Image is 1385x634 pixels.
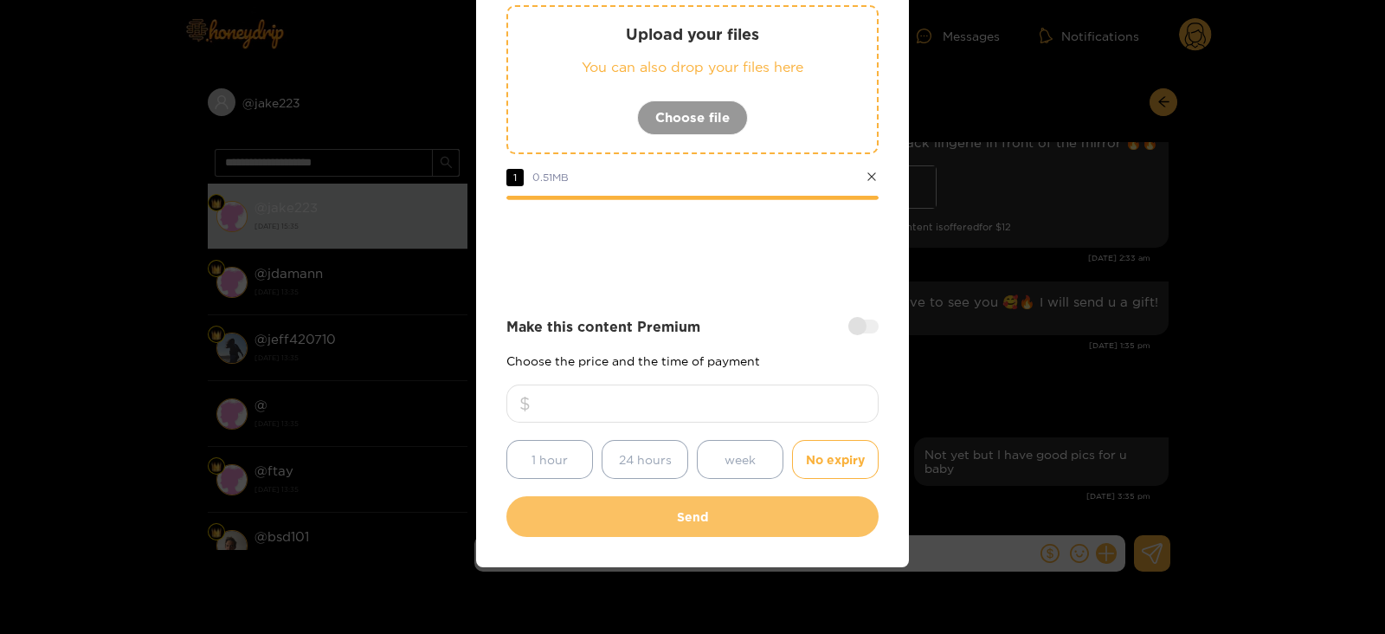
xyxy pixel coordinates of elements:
button: week [697,440,783,479]
button: No expiry [792,440,879,479]
span: 24 hours [619,450,672,469]
p: You can also drop your files here [543,57,842,77]
button: Choose file [637,100,748,135]
button: 24 hours [602,440,688,479]
span: 0.51 MB [532,171,569,183]
p: Upload your files [543,24,842,44]
span: 1 hour [531,450,568,469]
span: No expiry [806,450,865,469]
button: Send [506,496,879,537]
strong: Make this content Premium [506,317,700,337]
span: week [725,450,756,469]
p: Choose the price and the time of payment [506,354,879,367]
span: 1 [506,169,524,186]
button: 1 hour [506,440,593,479]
